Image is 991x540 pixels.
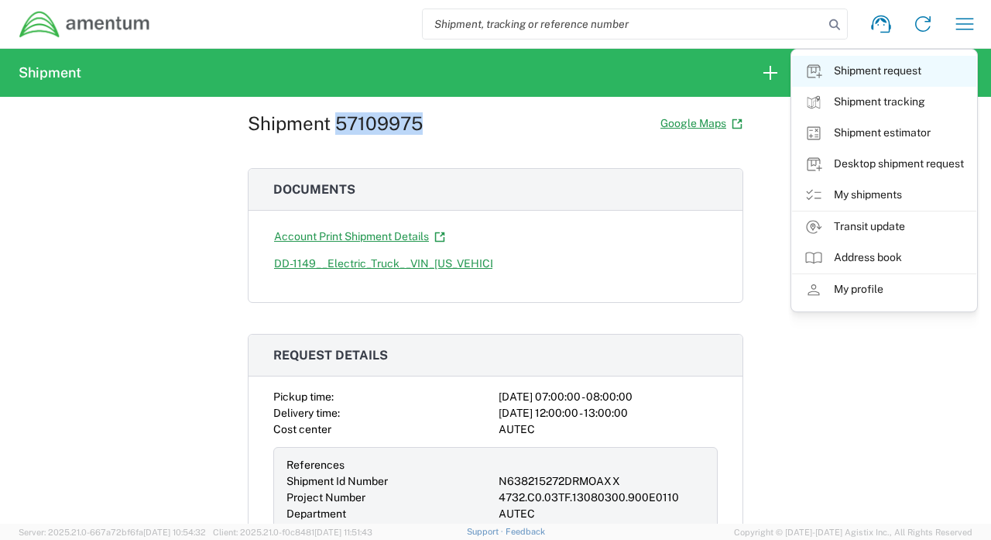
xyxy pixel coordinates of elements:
[792,180,976,211] a: My shipments
[273,390,334,403] span: Pickup time:
[273,182,355,197] span: Documents
[19,10,151,39] img: dyncorp
[213,528,372,537] span: Client: 2025.21.0-f0c8481
[734,525,972,539] span: Copyright © [DATE]-[DATE] Agistix Inc., All Rights Reserved
[314,528,372,537] span: [DATE] 11:51:43
[792,242,976,273] a: Address book
[286,490,492,506] div: Project Number
[499,421,718,438] div: AUTEC
[248,112,423,135] h1: Shipment 57109975
[423,9,824,39] input: Shipment, tracking or reference number
[286,473,492,490] div: Shipment Id Number
[273,407,340,419] span: Delivery time:
[143,528,206,537] span: [DATE] 10:54:32
[499,473,705,490] div: N638215272DRMOAXX
[19,528,206,537] span: Server: 2025.21.0-667a72bf6fa
[499,490,705,506] div: 4732.C0.03TF.13080300.900E0110
[506,527,545,536] a: Feedback
[286,459,345,471] span: References
[273,223,446,250] a: Account Print Shipment Details
[792,274,976,305] a: My profile
[792,87,976,118] a: Shipment tracking
[792,212,976,242] a: Transit update
[499,389,718,405] div: [DATE] 07:00:00 - 08:00:00
[273,250,703,277] a: DD-1149__Electric_Truck__VIN_[US_VEHICLE_IDENTIFICATION_NUMBER]__2.pdf
[792,149,976,180] a: Desktop shipment request
[467,527,506,536] a: Support
[273,423,331,435] span: Cost center
[499,506,705,522] div: AUTEC
[19,64,81,82] h2: Shipment
[286,506,492,522] div: Department
[792,56,976,87] a: Shipment request
[792,118,976,149] a: Shipment estimator
[660,110,743,137] a: Google Maps
[499,405,718,421] div: [DATE] 12:00:00 - 13:00:00
[273,348,388,363] span: Request details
